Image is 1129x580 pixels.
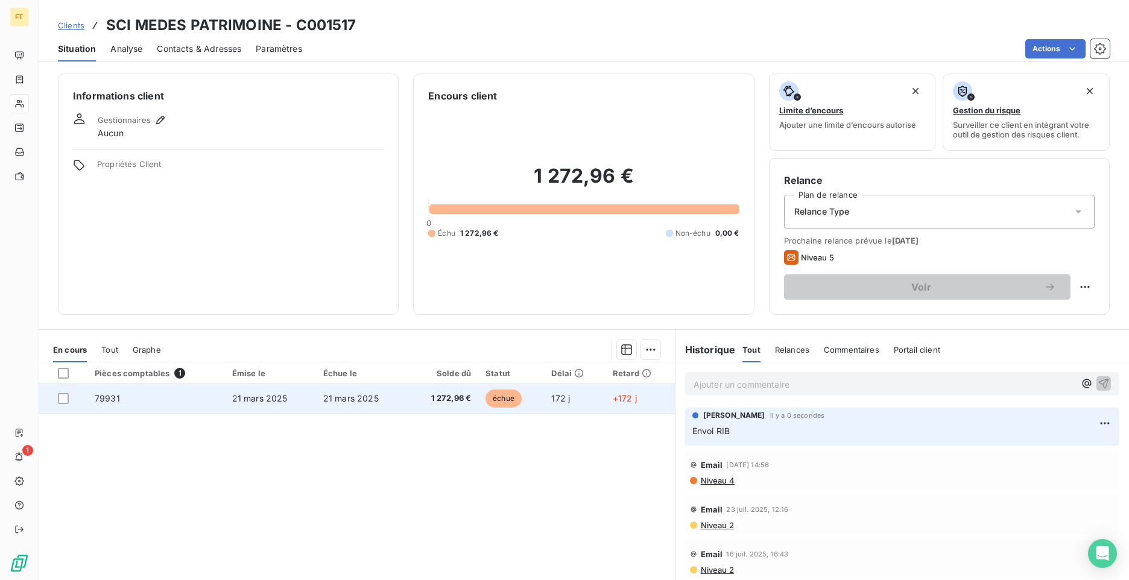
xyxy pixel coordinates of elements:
[894,345,940,355] span: Portail client
[106,14,356,36] h3: SCI MEDES PATRIMOINE - C001517
[613,368,668,378] div: Retard
[953,106,1020,115] span: Gestion du risque
[784,236,1095,245] span: Prochaine relance prévue le
[943,74,1110,151] button: Gestion du risqueSurveiller ce client en intégrant votre outil de gestion des risques client.
[953,120,1099,139] span: Surveiller ce client en intégrant votre outil de gestion des risques client.
[485,368,537,378] div: Statut
[701,549,723,559] span: Email
[95,393,120,403] span: 79931
[98,127,124,139] span: Aucun
[726,461,769,468] span: [DATE] 14:56
[801,253,834,262] span: Niveau 5
[414,392,471,405] span: 1 272,96 €
[700,520,734,530] span: Niveau 2
[428,89,497,103] h6: Encours client
[58,20,84,30] span: Clients
[58,43,96,55] span: Situation
[675,228,710,239] span: Non-échu
[703,410,765,421] span: [PERSON_NAME]
[742,345,761,355] span: Tout
[10,7,29,27] div: FT
[438,228,455,239] span: Échu
[133,345,161,355] span: Graphe
[157,43,241,55] span: Contacts & Adresses
[613,393,637,403] span: +172 j
[1088,539,1117,568] div: Open Intercom Messenger
[726,550,788,558] span: 16 juil. 2025, 16:43
[460,228,499,239] span: 1 272,96 €
[58,19,84,31] a: Clients
[22,445,33,456] span: 1
[323,368,400,378] div: Échue le
[428,164,739,200] h2: 1 272,96 €
[824,345,879,355] span: Commentaires
[775,345,809,355] span: Relances
[779,106,843,115] span: Limite d’encours
[256,43,302,55] span: Paramètres
[892,236,919,245] span: [DATE]
[95,368,218,379] div: Pièces comptables
[551,368,598,378] div: Délai
[700,476,735,485] span: Niveau 4
[701,460,723,470] span: Email
[97,159,384,176] span: Propriétés Client
[692,426,730,436] span: Envoi RIB
[73,89,384,103] h6: Informations client
[232,393,288,403] span: 21 mars 2025
[426,218,431,228] span: 0
[174,368,185,379] span: 1
[784,274,1070,300] button: Voir
[700,565,734,575] span: Niveau 2
[110,43,142,55] span: Analyse
[323,393,379,403] span: 21 mars 2025
[53,345,87,355] span: En cours
[1025,39,1086,58] button: Actions
[98,115,151,125] span: Gestionnaires
[784,173,1095,188] h6: Relance
[799,282,1044,292] span: Voir
[414,368,471,378] div: Solde dû
[715,228,739,239] span: 0,00 €
[794,206,850,218] span: Relance Type
[779,120,916,130] span: Ajouter une limite d’encours autorisé
[769,74,936,151] button: Limite d’encoursAjouter une limite d’encours autorisé
[10,553,29,573] img: Logo LeanPay
[701,505,723,514] span: Email
[101,345,118,355] span: Tout
[551,393,570,403] span: 172 j
[675,342,736,357] h6: Historique
[232,368,309,378] div: Émise le
[770,412,825,419] span: il y a 0 secondes
[485,389,522,408] span: échue
[726,506,788,513] span: 23 juil. 2025, 12:16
